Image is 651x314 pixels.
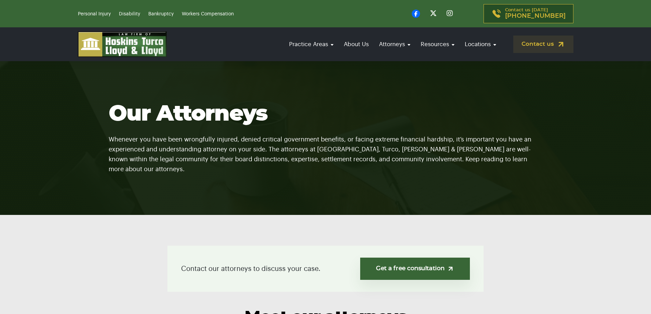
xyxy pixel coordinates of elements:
a: Workers Compensation [182,12,234,16]
div: Contact our attorneys to discuss your case. [167,246,484,292]
a: Bankruptcy [148,12,174,16]
a: Attorneys [376,35,414,54]
a: Contact us [DATE][PHONE_NUMBER] [484,4,573,23]
p: Whenever you have been wrongfully injured, denied critical government benefits, or facing extreme... [109,126,543,174]
a: About Us [340,35,372,54]
a: Contact us [513,36,573,53]
a: Get a free consultation [360,258,470,280]
a: Personal Injury [78,12,111,16]
a: Resources [417,35,458,54]
a: Locations [461,35,500,54]
a: Disability [119,12,140,16]
p: Contact us [DATE] [505,8,566,19]
h1: Our Attorneys [109,102,543,126]
img: arrow-up-right-light.svg [447,265,454,272]
img: logo [78,31,167,57]
span: [PHONE_NUMBER] [505,13,566,19]
a: Practice Areas [286,35,337,54]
